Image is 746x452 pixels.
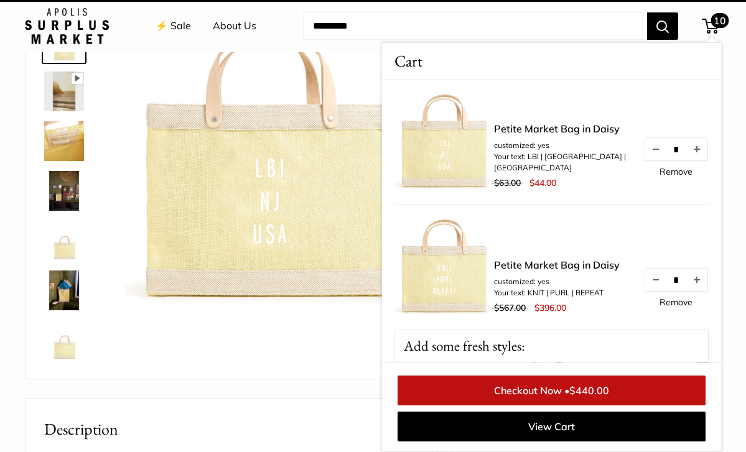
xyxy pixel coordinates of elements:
[42,268,86,313] a: Petite Market Bag in Daisy
[303,12,647,40] input: Search...
[44,221,84,261] img: Petite Market Bag in Daisy
[125,22,414,310] img: customizer-prod
[44,270,84,310] img: Petite Market Bag in Daisy
[398,376,706,405] a: Checkout Now •$440.00
[398,412,706,441] a: View Cart
[534,302,566,313] span: $396.00
[686,269,707,291] button: Increase quantity by 1
[660,167,692,176] a: Remove
[660,298,692,307] a: Remove
[686,138,707,160] button: Increase quantity by 1
[494,276,620,287] li: customized: yes
[42,168,86,213] a: Petite Market Bag in Daisy
[42,218,86,263] a: Petite Market Bag in Daisy
[25,8,109,44] img: Apolis: Surplus Market
[711,13,729,28] span: 10
[703,19,719,34] a: 10
[494,177,521,188] span: $63.00
[156,17,191,35] a: ⚡️ Sale
[44,417,414,441] h2: Description
[494,151,631,173] li: Your text: LBI | [GEOGRAPHIC_DATA] | [GEOGRAPHIC_DATA]
[213,17,256,35] a: About Us
[494,287,620,298] li: Your text: KNIT | PURL | REPEAT
[42,69,86,114] a: Petite Market Bag in Daisy
[395,330,708,362] p: Add some fresh styles:
[494,257,620,272] a: Petite Market Bag in Daisy
[666,144,686,155] input: Quantity
[666,275,686,285] input: Quantity
[44,71,84,111] img: Petite Market Bag in Daisy
[44,171,84,211] img: Petite Market Bag in Daisy
[494,121,631,136] a: Petite Market Bag in Daisy
[42,119,86,164] a: Petite Market Bag in Daisy
[569,384,609,397] span: $440.00
[44,320,84,360] img: Petite Market Bag in Daisy
[494,140,631,151] li: customized: yes
[645,269,666,291] button: Decrease quantity by 1
[494,302,526,313] span: $567.00
[529,177,556,188] span: $44.00
[647,12,678,40] button: Search
[42,318,86,362] a: Petite Market Bag in Daisy
[44,121,84,161] img: Petite Market Bag in Daisy
[645,138,666,160] button: Decrease quantity by 1
[394,49,422,73] span: Cart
